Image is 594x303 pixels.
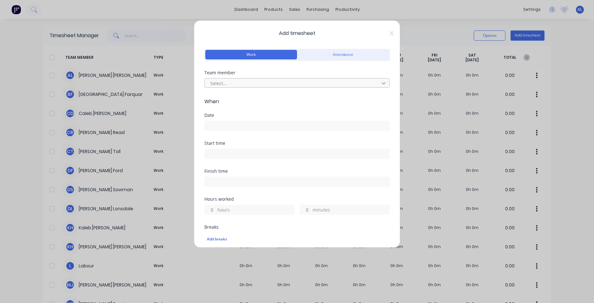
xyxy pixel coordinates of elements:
button: Work [205,50,297,59]
div: Team member [204,71,390,75]
button: Attendance [297,50,389,59]
span: When [204,98,390,105]
span: Add timesheet [204,30,390,37]
div: Date [204,113,390,118]
div: Finish time [204,169,390,173]
div: Add breaks [207,235,387,243]
input: 0 [300,205,311,214]
input: 0 [205,205,216,214]
div: Hours worked [204,197,390,201]
div: Start time [204,141,390,145]
label: hours [217,206,294,214]
label: minutes [313,206,389,214]
div: Breaks [204,225,390,229]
